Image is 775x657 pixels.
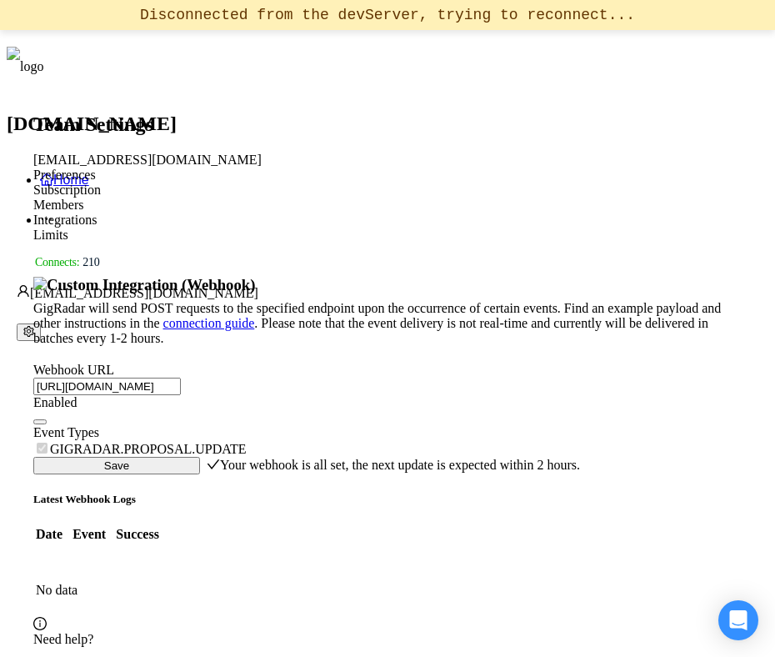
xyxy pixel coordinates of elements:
th: Event [65,526,113,543]
div: GigRadar will send POST requests to the specified endpoint upon the occurrence of certain events.... [33,301,742,346]
img: webhook.3a52c8ec.svg [33,277,47,290]
th: Date [35,526,63,543]
div: Integrations [33,213,742,228]
button: setting [17,323,41,341]
button: Save [33,457,200,474]
label: Enabled [33,395,77,409]
div: Limits [33,228,742,243]
span: [EMAIL_ADDRESS][DOMAIN_NAME] [33,153,262,167]
label: Event Types [33,425,99,439]
span: Save [104,459,129,472]
input: GIGRADAR.PROPOSAL.UPDATE [37,443,47,454]
span: 210 [82,253,99,272]
h3: Custom Integration (Webhook) [33,276,742,294]
span: Your webhook is all set, the next update is expected within 2 hours. [207,458,580,472]
div: Preferences [33,168,742,183]
img: upwork-logo.png [17,256,30,269]
label: Webhook URL [33,363,114,377]
div: Members [33,198,742,213]
span: user [17,284,30,298]
img: logo [7,47,43,87]
span: info-circle [33,617,47,630]
h2: Team Settings [33,113,742,136]
span: check [207,458,220,471]
span: setting [23,326,34,337]
div: Subscription [33,183,742,198]
input: Webhook URL [33,378,181,395]
a: setting [17,324,41,339]
a: connection guide [163,316,255,330]
th: Success [115,526,160,543]
span: Need help? [33,632,93,646]
span: GIGRADAR.PROPOSAL.UPDATE [50,442,247,456]
span: Connects: [35,253,79,272]
div: Open Intercom Messenger [718,600,758,640]
div: No data [36,583,159,598]
button: Enabled [33,419,47,424]
h5: Latest Webhook Logs [33,493,742,506]
h1: [DOMAIN_NAME] [7,103,768,143]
